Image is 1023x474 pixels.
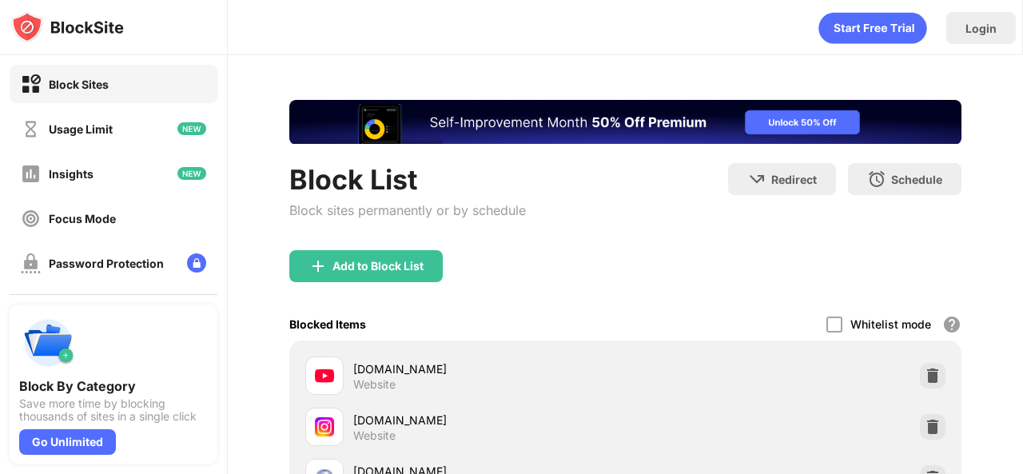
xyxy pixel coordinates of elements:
div: Block sites permanently or by schedule [289,202,526,218]
div: Block By Category [19,378,208,394]
img: new-icon.svg [177,122,206,135]
img: favicons [315,366,334,385]
div: Redirect [771,173,817,186]
div: Login [965,22,997,35]
img: lock-menu.svg [187,253,206,273]
div: Password Protection [49,257,164,270]
div: Blocked Items [289,317,366,331]
div: Usage Limit [49,122,113,136]
div: Save more time by blocking thousands of sites in a single click [19,397,208,423]
div: Focus Mode [49,212,116,225]
div: animation [818,12,927,44]
div: Whitelist mode [850,317,931,331]
img: logo-blocksite.svg [11,11,124,43]
iframe: Banner [289,100,961,144]
div: [DOMAIN_NAME] [353,412,626,428]
img: favicons [315,417,334,436]
img: insights-off.svg [21,164,41,184]
div: Website [353,377,396,392]
div: [DOMAIN_NAME] [353,360,626,377]
img: push-categories.svg [19,314,77,372]
div: Schedule [891,173,942,186]
img: new-icon.svg [177,167,206,180]
img: focus-off.svg [21,209,41,229]
div: Insights [49,167,94,181]
img: password-protection-off.svg [21,253,41,273]
div: Website [353,428,396,443]
div: Block Sites [49,78,109,91]
img: block-on.svg [21,74,41,94]
div: Go Unlimited [19,429,116,455]
div: Block List [289,163,526,196]
img: time-usage-off.svg [21,119,41,139]
div: Add to Block List [332,260,424,273]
